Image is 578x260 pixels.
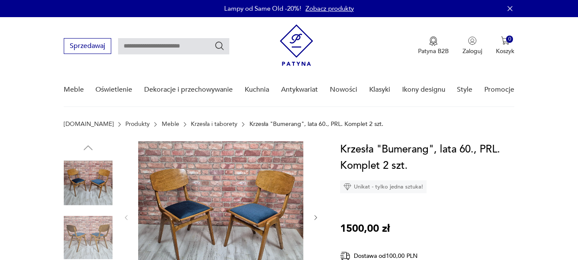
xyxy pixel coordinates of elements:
a: Nowości [330,73,357,106]
button: 0Koszyk [496,36,514,55]
button: Szukaj [214,41,225,51]
a: Ikony designu [402,73,445,106]
a: [DOMAIN_NAME] [64,121,114,128]
img: Patyna - sklep z meblami i dekoracjami vintage [280,24,313,66]
a: Oświetlenie [95,73,132,106]
img: Ikona medalu [429,36,438,46]
img: Ikona koszyka [501,36,510,45]
p: Koszyk [496,47,514,55]
button: Zaloguj [462,36,482,55]
img: Ikonka użytkownika [468,36,477,45]
a: Meble [64,73,84,106]
a: Sprzedawaj [64,44,111,50]
a: Zobacz produkty [305,4,354,13]
a: Kuchnia [245,73,269,106]
p: Patyna B2B [418,47,449,55]
h1: Krzesła "Bumerang", lata 60., PRL. Komplet 2 szt. [340,141,521,174]
div: 0 [506,36,513,43]
a: Style [457,73,472,106]
p: 1500,00 zł [340,221,390,237]
a: Produkty [125,121,150,128]
p: Zaloguj [462,47,482,55]
button: Patyna B2B [418,36,449,55]
a: Krzesła i taborety [191,121,237,128]
button: Sprzedawaj [64,38,111,54]
img: Zdjęcie produktu Krzesła "Bumerang", lata 60., PRL. Komplet 2 szt. [64,158,113,207]
p: Krzesła "Bumerang", lata 60., PRL. Komplet 2 szt. [249,121,383,128]
div: Unikat - tylko jedna sztuka! [340,180,427,193]
a: Klasyki [369,73,390,106]
a: Meble [162,121,179,128]
a: Promocje [484,73,514,106]
p: Lampy od Same Old -20%! [224,4,301,13]
a: Ikona medaluPatyna B2B [418,36,449,55]
a: Dekoracje i przechowywanie [144,73,233,106]
a: Antykwariat [281,73,318,106]
img: Ikona diamentu [344,183,351,191]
